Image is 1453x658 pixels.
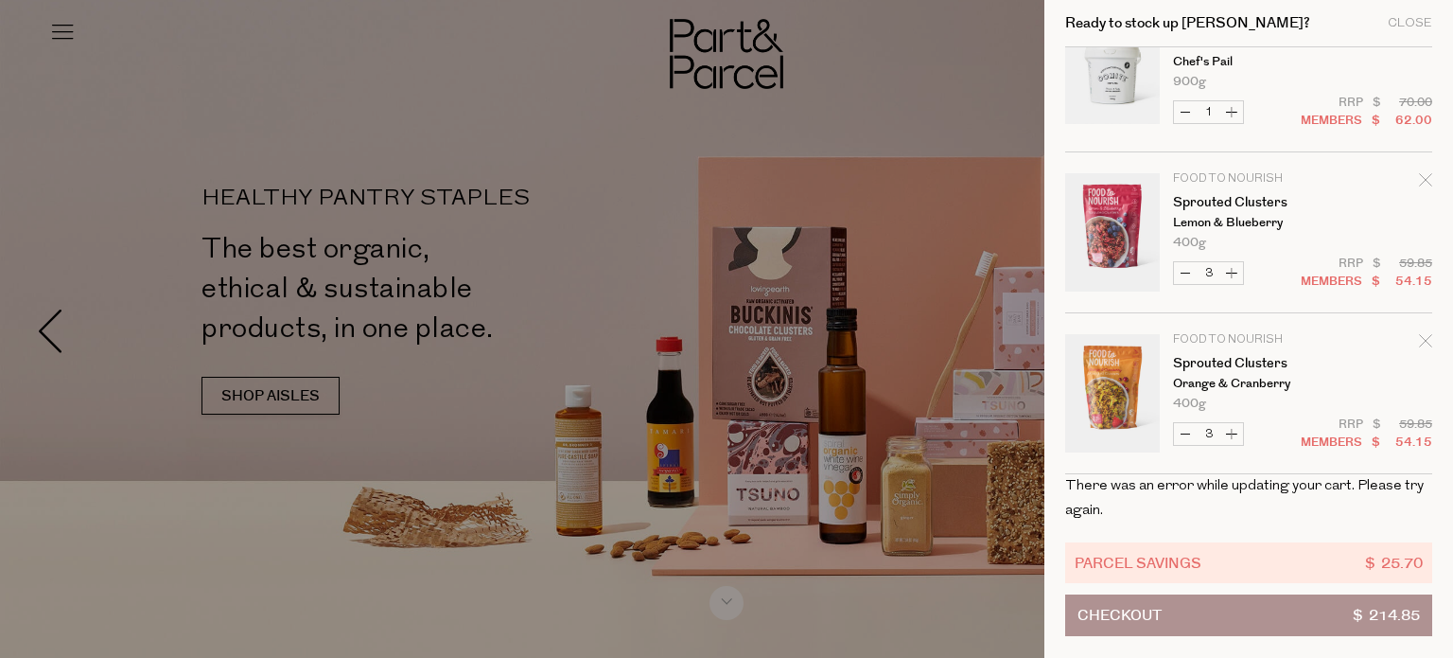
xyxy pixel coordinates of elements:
p: Food to Nourish [1173,173,1320,185]
a: Sprouted Clusters [1173,357,1320,370]
div: Remove Sprouted Clusters [1419,331,1432,357]
input: QTY Sprouted Clusters [1197,423,1220,445]
p: Food to Nourish [1173,334,1320,346]
h2: Ready to stock up [PERSON_NAME]? [1065,16,1310,30]
div: Close [1388,17,1432,29]
span: Checkout [1077,596,1162,635]
input: QTY Oomite [1197,101,1220,123]
span: 400g [1173,237,1206,249]
p: Lemon & Blueberry [1173,217,1320,229]
div: Remove Sprouted Clusters [1419,170,1432,196]
span: $ 25.70 [1365,552,1423,574]
span: $ 214.85 [1353,596,1420,635]
span: Parcel Savings [1075,552,1201,574]
p: Orange & Cranberry [1173,378,1320,390]
input: QTY Sprouted Clusters [1197,262,1220,284]
span: 400g [1173,398,1206,410]
span: 900g [1173,76,1206,88]
a: Oomite [1173,35,1320,48]
div: There was an error while updating your cart. Please try again. [1065,474,1432,523]
p: Chef's Pail [1173,56,1320,68]
a: Sprouted Clusters [1173,196,1320,209]
button: Checkout$ 214.85 [1065,595,1432,636]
